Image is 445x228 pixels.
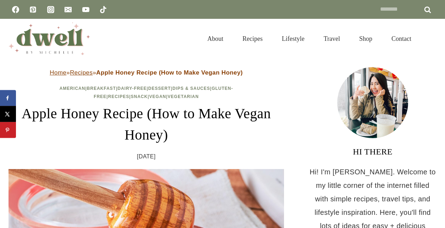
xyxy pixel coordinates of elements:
a: Breakfast [87,86,116,91]
a: Facebook [9,2,23,17]
a: Recipes [108,94,129,99]
a: Vegetarian [168,94,199,99]
img: DWELL by michelle [9,22,90,55]
span: » » [50,69,243,76]
a: Recipes [233,26,272,51]
a: Lifestyle [272,26,314,51]
a: Pinterest [26,2,40,17]
a: Contact [382,26,421,51]
a: YouTube [79,2,93,17]
span: | | | | | | | | | [60,86,233,99]
a: Instagram [44,2,58,17]
a: Dessert [148,86,171,91]
a: Home [50,69,66,76]
a: Snack [131,94,148,99]
a: American [60,86,85,91]
a: Travel [314,26,350,51]
strong: Apple Honey Recipe (How to Make Vegan Honey) [96,69,243,76]
h1: Apple Honey Recipe (How to Make Vegan Honey) [9,103,284,146]
a: Dips & Sauces [172,86,210,91]
button: View Search Form [424,33,436,45]
a: TikTok [96,2,110,17]
a: Shop [350,26,382,51]
a: Email [61,2,75,17]
nav: Primary Navigation [198,26,421,51]
h3: HI THERE [309,145,436,158]
a: About [198,26,233,51]
time: [DATE] [137,151,156,162]
a: Dairy-Free [118,86,147,91]
a: Recipes [70,69,93,76]
a: Vegan [149,94,166,99]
